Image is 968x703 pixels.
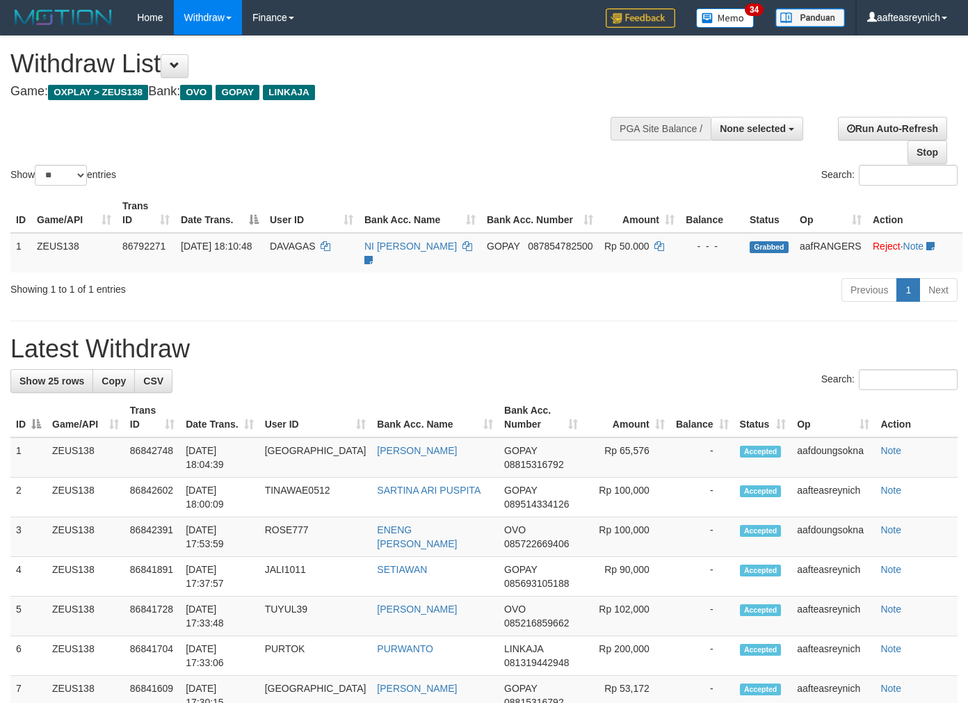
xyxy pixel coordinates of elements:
[10,557,47,597] td: 4
[611,117,711,140] div: PGA Site Balance /
[10,193,31,233] th: ID
[670,437,734,478] td: -
[134,369,172,393] a: CSV
[821,165,958,186] label: Search:
[791,437,875,478] td: aafdoungsokna
[47,636,124,676] td: ZEUS138
[740,684,782,695] span: Accepted
[259,517,372,557] td: ROSE777
[259,557,372,597] td: JALI1011
[670,398,734,437] th: Balance: activate to sort column ascending
[504,564,537,575] span: GOPAY
[47,478,124,517] td: ZEUS138
[821,369,958,390] label: Search:
[102,375,126,387] span: Copy
[35,165,87,186] select: Showentries
[880,604,901,615] a: Note
[180,517,259,557] td: [DATE] 17:53:59
[10,85,631,99] h4: Game: Bank:
[124,597,180,636] td: 86841728
[750,241,789,253] span: Grabbed
[47,437,124,478] td: ZEUS138
[10,636,47,676] td: 6
[371,398,499,437] th: Bank Acc. Name: activate to sort column ascending
[680,193,744,233] th: Balance
[122,241,166,252] span: 86792271
[359,193,481,233] th: Bank Acc. Name: activate to sort column ascending
[180,398,259,437] th: Date Trans.: activate to sort column ascending
[880,564,901,575] a: Note
[10,398,47,437] th: ID: activate to sort column descending
[606,8,675,28] img: Feedback.jpg
[734,398,792,437] th: Status: activate to sort column ascending
[504,538,569,549] span: Copy 085722669406 to clipboard
[10,437,47,478] td: 1
[216,85,259,100] span: GOPAY
[880,683,901,694] a: Note
[180,557,259,597] td: [DATE] 17:37:57
[880,445,901,456] a: Note
[364,241,457,252] a: NI [PERSON_NAME]
[740,565,782,576] span: Accepted
[377,604,457,615] a: [PERSON_NAME]
[143,375,163,387] span: CSV
[377,683,457,694] a: [PERSON_NAME]
[907,140,947,164] a: Stop
[487,241,519,252] span: GOPAY
[670,557,734,597] td: -
[504,643,543,654] span: LINKAJA
[19,375,84,387] span: Show 25 rows
[377,524,457,549] a: ENENG [PERSON_NAME]
[270,241,316,252] span: DAVAGAS
[10,335,958,363] h1: Latest Withdraw
[124,636,180,676] td: 86841704
[859,165,958,186] input: Search:
[919,278,958,302] a: Next
[841,278,897,302] a: Previous
[48,85,148,100] span: OXPLAY > ZEUS138
[31,233,117,273] td: ZEUS138
[599,193,680,233] th: Amount: activate to sort column ascending
[528,241,592,252] span: Copy 087854782500 to clipboard
[838,117,947,140] a: Run Auto-Refresh
[740,644,782,656] span: Accepted
[47,557,124,597] td: ZEUS138
[264,193,359,233] th: User ID: activate to sort column ascending
[259,597,372,636] td: TUYUL39
[263,85,315,100] span: LINKAJA
[583,597,670,636] td: Rp 102,000
[794,233,867,273] td: aafRANGERS
[124,478,180,517] td: 86842602
[670,478,734,517] td: -
[740,604,782,616] span: Accepted
[47,398,124,437] th: Game/API: activate to sort column ascending
[583,557,670,597] td: Rp 90,000
[880,524,901,535] a: Note
[504,459,564,470] span: Copy 08815316792 to clipboard
[670,597,734,636] td: -
[10,233,31,273] td: 1
[180,85,212,100] span: OVO
[583,517,670,557] td: Rp 100,000
[791,398,875,437] th: Op: activate to sort column ascending
[583,398,670,437] th: Amount: activate to sort column ascending
[124,398,180,437] th: Trans ID: activate to sort column ascending
[181,241,252,252] span: [DATE] 18:10:48
[481,193,599,233] th: Bank Acc. Number: activate to sort column ascending
[124,517,180,557] td: 86842391
[504,485,537,496] span: GOPAY
[504,499,569,510] span: Copy 089514334126 to clipboard
[604,241,650,252] span: Rp 50.000
[670,517,734,557] td: -
[775,8,845,27] img: panduan.png
[504,578,569,589] span: Copy 085693105188 to clipboard
[377,643,433,654] a: PURWANTO
[794,193,867,233] th: Op: activate to sort column ascending
[499,398,583,437] th: Bank Acc. Number: activate to sort column ascending
[880,643,901,654] a: Note
[740,485,782,497] span: Accepted
[10,50,631,78] h1: Withdraw List
[377,564,427,575] a: SETIAWAN
[583,478,670,517] td: Rp 100,000
[686,239,739,253] div: - - -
